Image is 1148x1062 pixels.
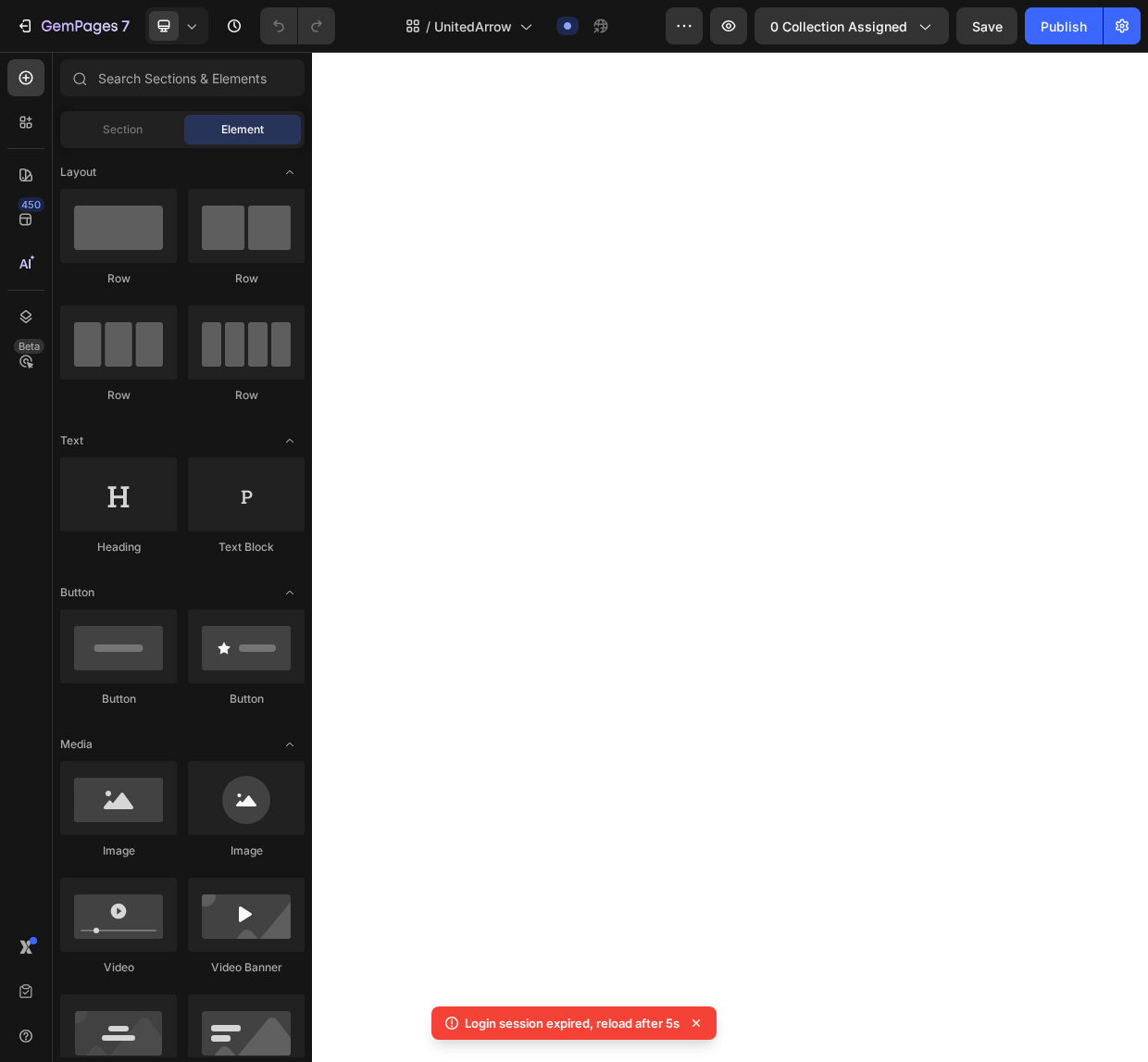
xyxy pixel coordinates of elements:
[275,157,305,187] span: Toggle open
[60,736,93,753] span: Media
[188,539,305,556] div: Text Block
[103,121,143,138] span: Section
[260,7,335,44] div: Undo/Redo
[1025,7,1103,44] button: Publish
[312,52,1148,1062] iframe: Design area
[188,843,305,859] div: Image
[275,426,305,456] span: Toggle open
[18,197,44,212] div: 450
[7,7,138,44] button: 7
[60,959,177,976] div: Video
[121,15,130,37] p: 7
[426,17,430,36] span: /
[275,578,305,607] span: Toggle open
[188,959,305,976] div: Video Banner
[60,843,177,859] div: Image
[275,730,305,759] span: Toggle open
[60,387,177,404] div: Row
[956,7,1017,44] button: Save
[188,387,305,404] div: Row
[188,270,305,287] div: Row
[972,19,1003,34] span: Save
[60,270,177,287] div: Row
[770,17,907,36] span: 0 collection assigned
[60,164,96,181] span: Layout
[755,7,949,44] button: 0 collection assigned
[188,691,305,707] div: Button
[1041,17,1087,36] div: Publish
[60,432,83,449] span: Text
[14,339,44,354] div: Beta
[60,691,177,707] div: Button
[60,59,305,96] input: Search Sections & Elements
[434,17,512,36] span: UnitedArrow
[465,1014,680,1032] p: Login session expired, reload after 5s
[221,121,264,138] span: Element
[60,539,177,556] div: Heading
[60,584,94,601] span: Button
